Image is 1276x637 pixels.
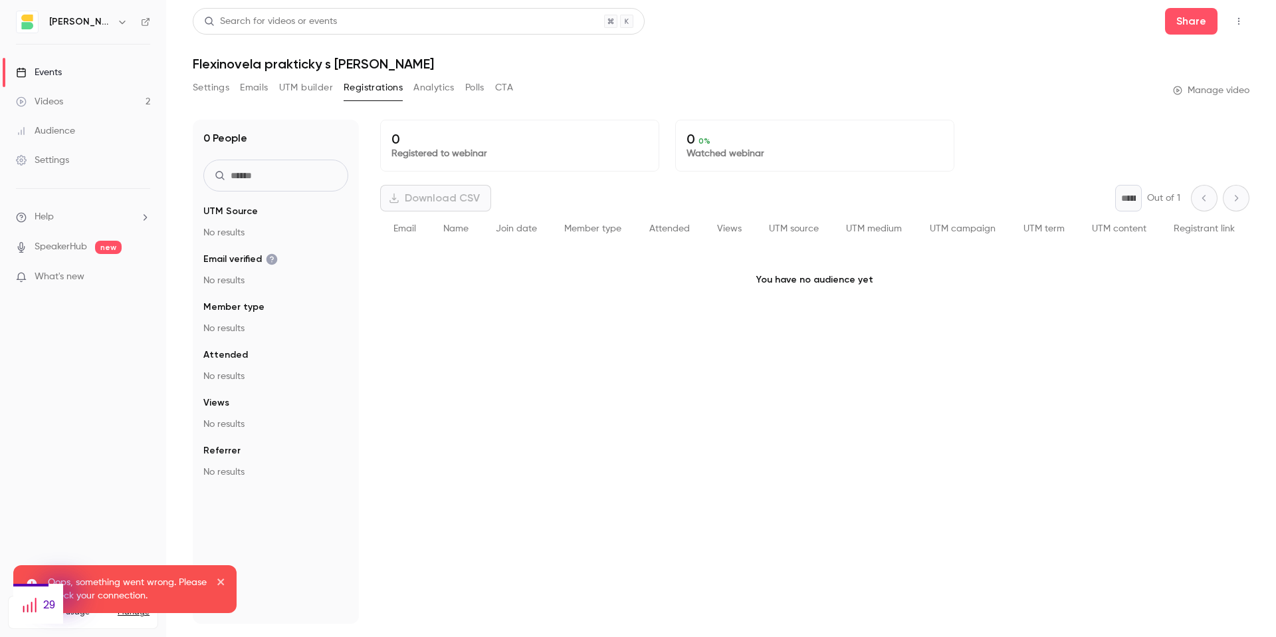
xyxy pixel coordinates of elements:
[413,77,455,98] button: Analytics
[203,444,241,457] span: Referrer
[203,465,348,479] p: No results
[203,226,348,239] p: No results
[217,576,226,592] button: close
[16,66,62,79] div: Events
[846,224,902,233] span: UTM medium
[17,11,38,33] img: Sedlakova Legal
[769,224,819,233] span: UTM source
[380,247,1249,313] p: You have no audience yet
[16,154,69,167] div: Settings
[495,77,513,98] button: CTA
[203,301,265,314] span: Member type
[35,240,87,254] a: SpeakerHub
[1147,191,1180,205] p: Out of 1
[1173,84,1249,97] a: Manage video
[203,274,348,287] p: No results
[16,124,75,138] div: Audience
[203,348,248,362] span: Attended
[49,15,112,29] h6: [PERSON_NAME] Legal
[203,396,229,410] span: Views
[1174,224,1235,233] span: Registrant link
[391,131,648,147] p: 0
[649,224,690,233] span: Attended
[344,77,403,98] button: Registrations
[443,224,469,233] span: Name
[203,253,278,266] span: Email verified
[16,210,150,224] li: help-dropdown-opener
[930,224,996,233] span: UTM campaign
[203,322,348,335] p: No results
[687,131,943,147] p: 0
[203,370,348,383] p: No results
[95,241,122,254] span: new
[1165,8,1218,35] button: Share
[279,77,333,98] button: UTM builder
[698,136,710,146] span: 0 %
[203,418,348,431] p: No results
[203,130,247,146] h1: 0 People
[13,586,63,624] div: 29
[496,224,537,233] span: Join date
[193,77,229,98] button: Settings
[134,271,150,283] iframe: Noticeable Trigger
[48,576,207,602] p: Oops, something went wrong. Please check your connection.
[1092,224,1146,233] span: UTM content
[380,211,1249,247] div: People list
[204,15,337,29] div: Search for videos or events
[1023,224,1065,233] span: UTM term
[203,205,258,218] span: UTM Source
[203,205,348,479] section: facet-groups
[35,210,54,224] span: Help
[391,147,648,160] p: Registered to webinar
[16,95,63,108] div: Videos
[240,77,268,98] button: Emails
[193,56,1249,72] h1: Flexinovela prakticky s [PERSON_NAME]
[35,270,84,284] span: What's new
[687,147,943,160] p: Watched webinar
[393,224,416,233] span: Email
[717,224,742,233] span: Views
[564,224,621,233] span: Member type
[465,77,484,98] button: Polls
